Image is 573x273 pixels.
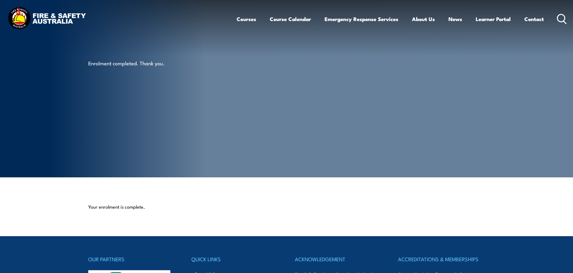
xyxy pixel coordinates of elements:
[476,11,511,27] a: Learner Portal
[325,11,398,27] a: Emergency Response Services
[524,11,544,27] a: Contact
[88,59,201,67] p: Enrolment completed. Thank you.
[88,255,175,263] h4: OUR PARTNERS
[88,204,485,210] p: Your enrolment is complete.
[412,11,435,27] a: About Us
[295,255,382,263] h4: ACKNOWLEDGEMENT
[448,11,462,27] a: News
[191,255,278,263] h4: QUICK LINKS
[398,255,485,263] h4: ACCREDITATIONS & MEMBERSHIPS
[237,11,256,27] a: Courses
[270,11,311,27] a: Course Calendar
